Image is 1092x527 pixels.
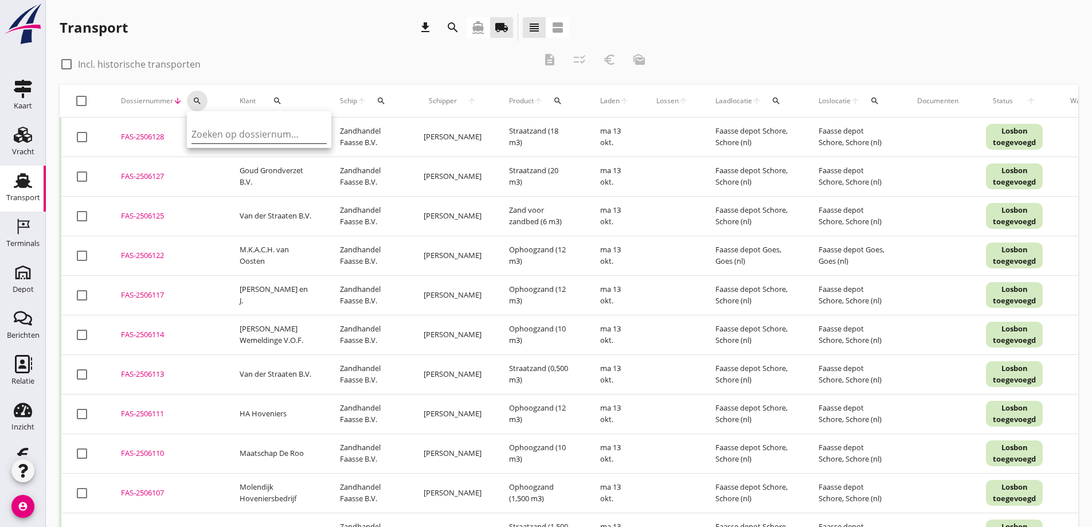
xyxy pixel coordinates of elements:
[805,275,903,315] td: Faasse depot Schore, Schore (nl)
[752,96,761,106] i: arrow_upward
[471,21,485,34] i: directions_boat
[656,96,679,106] span: Lossen
[586,315,643,354] td: ma 13 okt.
[495,236,586,275] td: Ophoogzand (12 m3)
[715,96,752,106] span: Laadlocatie
[326,196,410,236] td: Zandhandel Faasse B.V.
[357,96,366,106] i: arrow_upward
[78,58,201,70] label: Incl. historische transporten
[805,315,903,354] td: Faasse depot Schore, Schore (nl)
[121,408,212,420] div: FAS-2506111
[586,434,643,473] td: ma 13 okt.
[805,394,903,434] td: Faasse depot Schore, Schore (nl)
[326,236,410,275] td: Zandhandel Faasse B.V.
[121,210,212,222] div: FAS-2506125
[326,315,410,354] td: Zandhandel Faasse B.V.
[586,196,643,236] td: ma 13 okt.
[121,171,212,182] div: FAS-2506127
[11,423,34,431] div: Inzicht
[60,18,128,37] div: Transport
[495,118,586,157] td: Straatzand (18 m3)
[870,96,879,106] i: search
[495,275,586,315] td: Ophoogzand (12 m3)
[509,96,534,106] span: Product
[226,473,326,513] td: Molendijk Hoveniersbedrijf
[326,275,410,315] td: Zandhandel Faasse B.V.
[986,282,1043,308] div: Losbon toegevoegd
[418,21,432,34] i: download
[495,354,586,394] td: Straatzand (0,500 m3)
[679,96,688,106] i: arrow_upward
[6,240,40,247] div: Terminals
[424,96,462,106] span: Schipper
[11,495,34,518] i: account_circle
[12,148,34,155] div: Vracht
[805,354,903,394] td: Faasse depot Schore, Schore (nl)
[495,21,508,34] i: local_shipping
[586,118,643,157] td: ma 13 okt.
[11,377,34,385] div: Relatie
[495,394,586,434] td: Ophoogzand (12 m3)
[805,236,903,275] td: Faasse depot Goes, Goes (nl)
[986,163,1043,189] div: Losbon toegevoegd
[851,96,860,106] i: arrow_upward
[1020,96,1043,106] i: arrow_upward
[495,434,586,473] td: Ophoogzand (10 m3)
[462,96,482,106] i: arrow_upward
[772,96,781,106] i: search
[326,394,410,434] td: Zandhandel Faasse B.V.
[410,434,495,473] td: [PERSON_NAME]
[226,275,326,315] td: [PERSON_NAME] en J.
[702,394,805,434] td: Faasse depot Schore, Schore (nl)
[986,361,1043,387] div: Losbon toegevoegd
[586,236,643,275] td: ma 13 okt.
[121,250,212,261] div: FAS-2506122
[410,354,495,394] td: [PERSON_NAME]
[986,401,1043,427] div: Losbon toegevoegd
[226,434,326,473] td: Maatschap De Roo
[121,487,212,499] div: FAS-2506107
[446,21,460,34] i: search
[495,196,586,236] td: Zand voor zandbed (6 m3)
[193,96,202,106] i: search
[240,87,312,115] div: Klant
[495,157,586,196] td: Straatzand (20 m3)
[6,194,40,201] div: Transport
[121,448,212,459] div: FAS-2506110
[600,96,620,106] span: Laden
[986,440,1043,466] div: Losbon toegevoegd
[7,331,40,339] div: Berichten
[986,96,1020,106] span: Status
[121,96,173,106] span: Dossiernummer
[917,96,958,106] div: Documenten
[226,394,326,434] td: HA Hoveniers
[226,236,326,275] td: M.K.A.C.H. van Oosten
[553,96,562,106] i: search
[805,434,903,473] td: Faasse depot Schore, Schore (nl)
[410,196,495,236] td: [PERSON_NAME]
[226,354,326,394] td: Van der Straaten B.V.
[410,118,495,157] td: [PERSON_NAME]
[13,286,34,293] div: Depot
[226,315,326,354] td: [PERSON_NAME] Wemeldinge V.O.F.
[702,157,805,196] td: Faasse depot Schore, Schore (nl)
[586,354,643,394] td: ma 13 okt.
[326,473,410,513] td: Zandhandel Faasse B.V.
[226,196,326,236] td: Van der Straaten B.V.
[495,315,586,354] td: Ophoogzand (10 m3)
[377,96,386,106] i: search
[586,157,643,196] td: ma 13 okt.
[702,354,805,394] td: Faasse depot Schore, Schore (nl)
[326,118,410,157] td: Zandhandel Faasse B.V.
[805,157,903,196] td: Faasse depot Schore, Schore (nl)
[2,3,44,45] img: logo-small.a267ee39.svg
[702,196,805,236] td: Faasse depot Schore, Schore (nl)
[620,96,629,106] i: arrow_upward
[586,275,643,315] td: ma 13 okt.
[702,473,805,513] td: Faasse depot Schore, Schore (nl)
[702,315,805,354] td: Faasse depot Schore, Schore (nl)
[702,434,805,473] td: Faasse depot Schore, Schore (nl)
[173,96,182,106] i: arrow_downward
[121,369,212,380] div: FAS-2506113
[410,157,495,196] td: [PERSON_NAME]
